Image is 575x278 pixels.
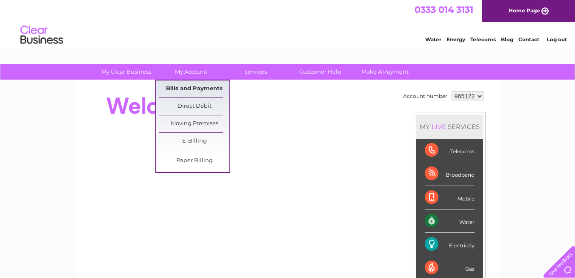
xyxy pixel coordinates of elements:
a: My Account [156,64,226,80]
div: Broadband [425,162,475,186]
a: Telecoms [470,36,496,43]
div: Telecoms [425,139,475,162]
a: Direct Debit [159,98,229,115]
a: Log out [547,36,567,43]
div: Water [425,209,475,233]
a: 0333 014 3131 [415,4,473,15]
a: Energy [446,36,465,43]
img: logo.png [20,22,63,48]
td: Account number [401,89,449,103]
a: Moving Premises [159,115,229,132]
a: Make A Payment [350,64,420,80]
div: Electricity [425,233,475,256]
a: Water [425,36,441,43]
a: Blog [501,36,513,43]
div: Mobile [425,186,475,209]
div: LIVE [430,123,448,131]
a: Contact [518,36,539,43]
a: Bills and Payments [159,80,229,97]
a: E-Billing [159,133,229,150]
div: MY SERVICES [416,115,483,139]
a: My Clear Business [91,64,161,80]
a: Services [220,64,291,80]
a: Paper Billing [159,152,229,169]
div: Clear Business is a trading name of Verastar Limited (registered in [GEOGRAPHIC_DATA] No. 3667643... [87,5,489,41]
a: Customer Help [285,64,355,80]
